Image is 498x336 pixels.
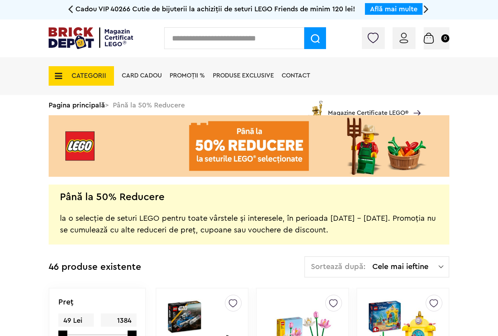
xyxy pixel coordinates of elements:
h2: Până la 50% Reducere [60,193,165,201]
img: Landing page banner [49,115,449,177]
small: 0 [441,34,449,42]
div: la o selecție de seturi LEGO pentru toate vârstele și interesele, în perioada [DATE] - [DATE]. Pr... [60,201,438,236]
p: Preţ [58,298,74,306]
div: 46 produse existente [49,256,141,278]
a: PROMOȚII % [170,72,205,79]
span: Magazine Certificate LEGO® [328,99,409,117]
span: Cele mai ieftine [372,263,438,271]
a: Contact [282,72,310,79]
span: 49 Lei [58,313,94,328]
a: Magazine Certificate LEGO® [409,100,421,106]
a: Card Cadou [122,72,162,79]
a: Produse exclusive [213,72,274,79]
a: Află mai multe [370,5,417,12]
span: CATEGORII [72,72,106,79]
span: Sortează după: [311,263,366,271]
span: Cadou VIP 40266 Cutie de bijuterii la achiziții de seturi LEGO Friends de minim 120 lei! [75,5,355,12]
